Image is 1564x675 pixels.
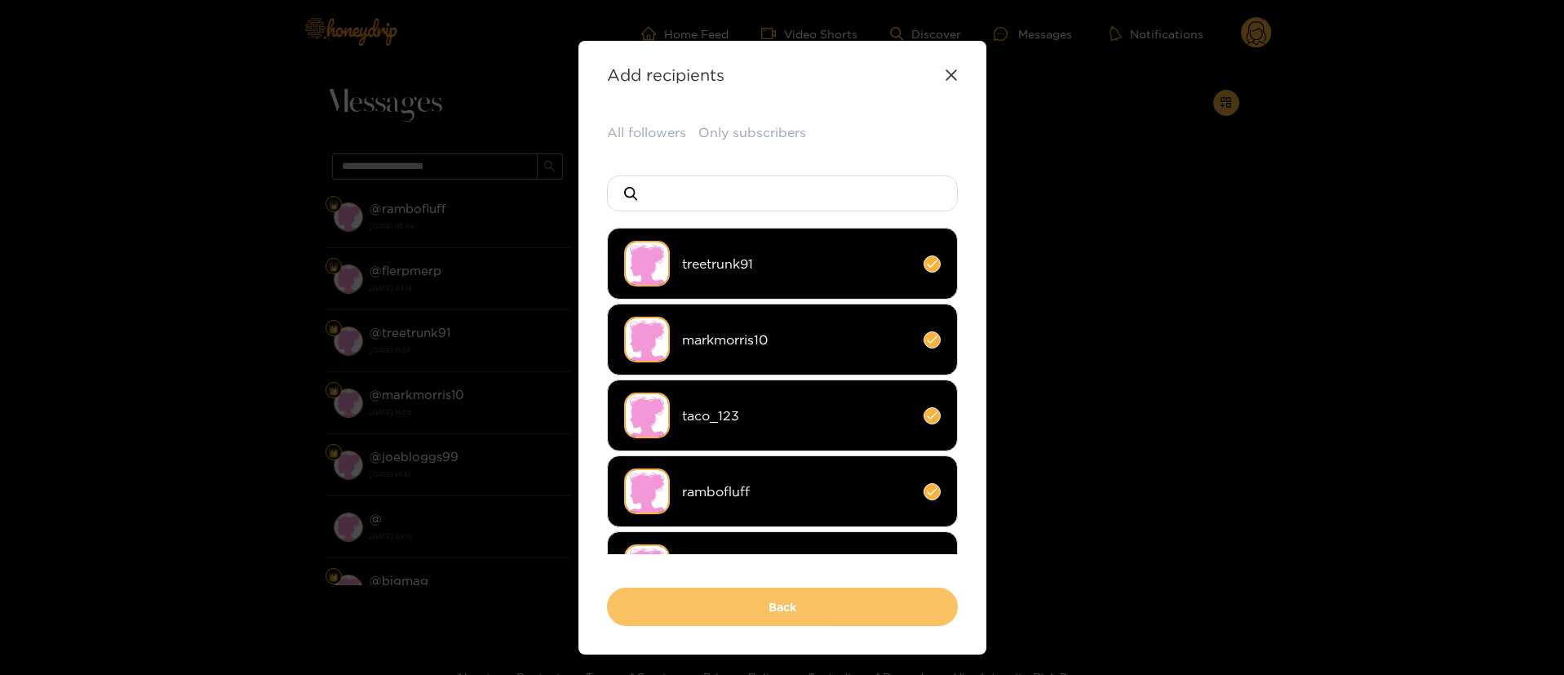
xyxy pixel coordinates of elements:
[624,241,670,286] img: no-avatar.png
[698,123,806,142] button: Only subscribers
[682,406,911,425] span: taco_123
[607,65,724,84] strong: Add recipients
[682,255,911,273] span: treetrunk91
[682,482,911,501] span: rambofluff
[624,544,670,590] img: no-avatar.png
[682,331,911,349] span: markmorris10
[607,123,686,142] button: All followers
[624,317,670,362] img: no-avatar.png
[624,393,670,438] img: no-avatar.png
[607,588,958,626] button: Back
[624,469,670,514] img: no-avatar.png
